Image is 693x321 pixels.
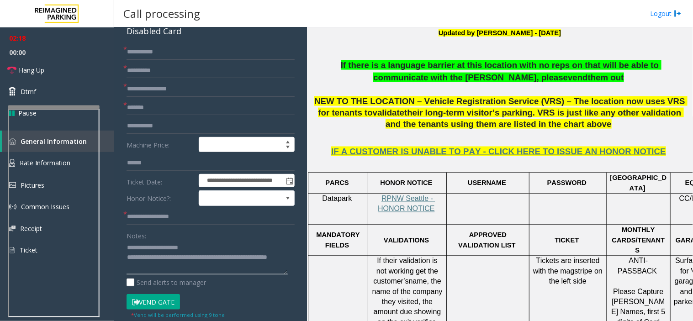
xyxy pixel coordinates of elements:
[612,226,665,254] span: MONTHLY CARDS/TENANTS
[124,190,196,206] label: Honor Notice?:
[651,9,682,18] a: Logout
[341,60,661,82] span: If there is a language barrier at this location with no reps on that will be able to communicate ...
[547,179,587,187] span: PASSWORD
[458,232,515,249] span: APPROVED VALIDATION LIST
[127,294,180,310] button: Vend Gate
[325,179,349,187] span: PARCS
[380,179,432,187] span: HONOR NOTICE
[568,73,588,82] span: vend
[610,174,667,192] span: [GEOGRAPHIC_DATA]
[127,25,295,37] div: Disabled Card
[386,108,684,129] span: their long-term visitor’s parking. VRS is just like any other validation and the tenants using th...
[439,29,561,37] b: Updated by [PERSON_NAME] - [DATE]
[322,195,352,203] span: Datapark
[588,73,624,82] span: them out
[618,257,657,275] span: ANTI-PASSBACK
[378,195,435,213] span: RPNW Seattle - HONOR NOTICE
[19,65,44,75] span: Hang Up
[314,96,688,117] span: NEW TO THE LOCATION – Vehicle Registration Service (VRS) – The location now uses VRS for tenants to
[373,257,440,285] span: If their validation is not working get the customer’s
[124,174,196,188] label: Ticket Date:
[533,257,605,285] span: Tickets are inserted with the magstripe on the left side
[281,137,294,145] span: Increase value
[284,174,294,187] span: Toggle popup
[316,232,361,249] span: MANDATORY FIELDS
[384,237,429,244] span: VALIDATIONS
[21,87,36,96] span: Dtmf
[331,147,666,156] span: IF A CUSTOMER IS UNABLE TO PAY - CLICK HERE TO ISSUE AN HONOR NOTICE
[119,2,205,25] h3: Call processing
[127,278,206,287] label: Send alerts to manager
[468,179,506,187] span: USERNAME
[2,131,114,152] a: General Information
[131,311,225,318] small: Vend will be performed using 9 tone
[124,137,196,153] label: Machine Price:
[281,145,294,152] span: Decrease value
[127,228,146,241] label: Notes:
[378,195,435,213] a: RPNW Seattle - HONOR NOTICE
[674,9,682,18] img: logout
[331,148,666,156] a: IF A CUSTOMER IS UNABLE TO PAY - CLICK HERE TO ISSUE AN HONOR NOTICE
[555,237,579,244] span: TICKET
[373,108,404,117] span: validate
